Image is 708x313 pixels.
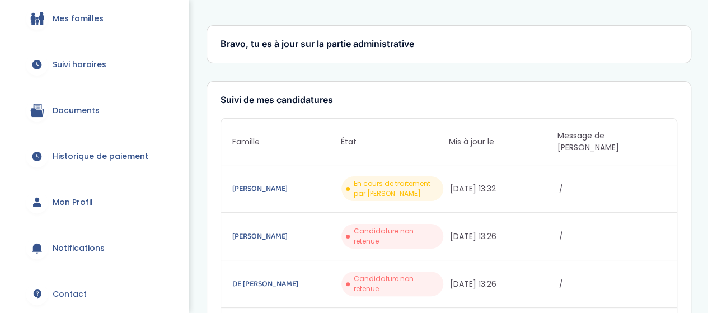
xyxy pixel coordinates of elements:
span: En cours de traitement par [PERSON_NAME] [354,179,439,199]
a: Notifications [17,228,172,268]
a: [PERSON_NAME] [232,230,339,242]
span: / [559,231,665,242]
span: Candidature non retenue [354,274,439,294]
span: Mes familles [53,13,104,25]
span: / [559,278,665,290]
span: Contact [53,288,87,300]
span: Suivi horaires [53,59,106,71]
h3: Bravo, tu es à jour sur la partie administrative [221,39,677,49]
span: État [341,136,449,148]
span: [DATE] 13:26 [450,278,556,290]
span: Historique de paiement [53,151,148,162]
h3: Suivi de mes candidatures [221,95,677,105]
a: Historique de paiement [17,136,172,176]
span: Documents [53,105,100,116]
a: [PERSON_NAME] [232,183,339,195]
span: / [559,183,665,195]
a: DE [PERSON_NAME] [232,278,339,290]
span: Mis à jour le [449,136,557,148]
span: [DATE] 13:32 [450,183,556,195]
span: Notifications [53,242,105,254]
span: Candidature non retenue [354,226,439,246]
span: Mon Profil [53,197,93,208]
span: Message de [PERSON_NAME] [557,130,665,153]
a: Documents [17,90,172,130]
a: Mon Profil [17,182,172,222]
span: Famille [232,136,340,148]
span: [DATE] 13:26 [450,231,556,242]
a: Suivi horaires [17,44,172,85]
